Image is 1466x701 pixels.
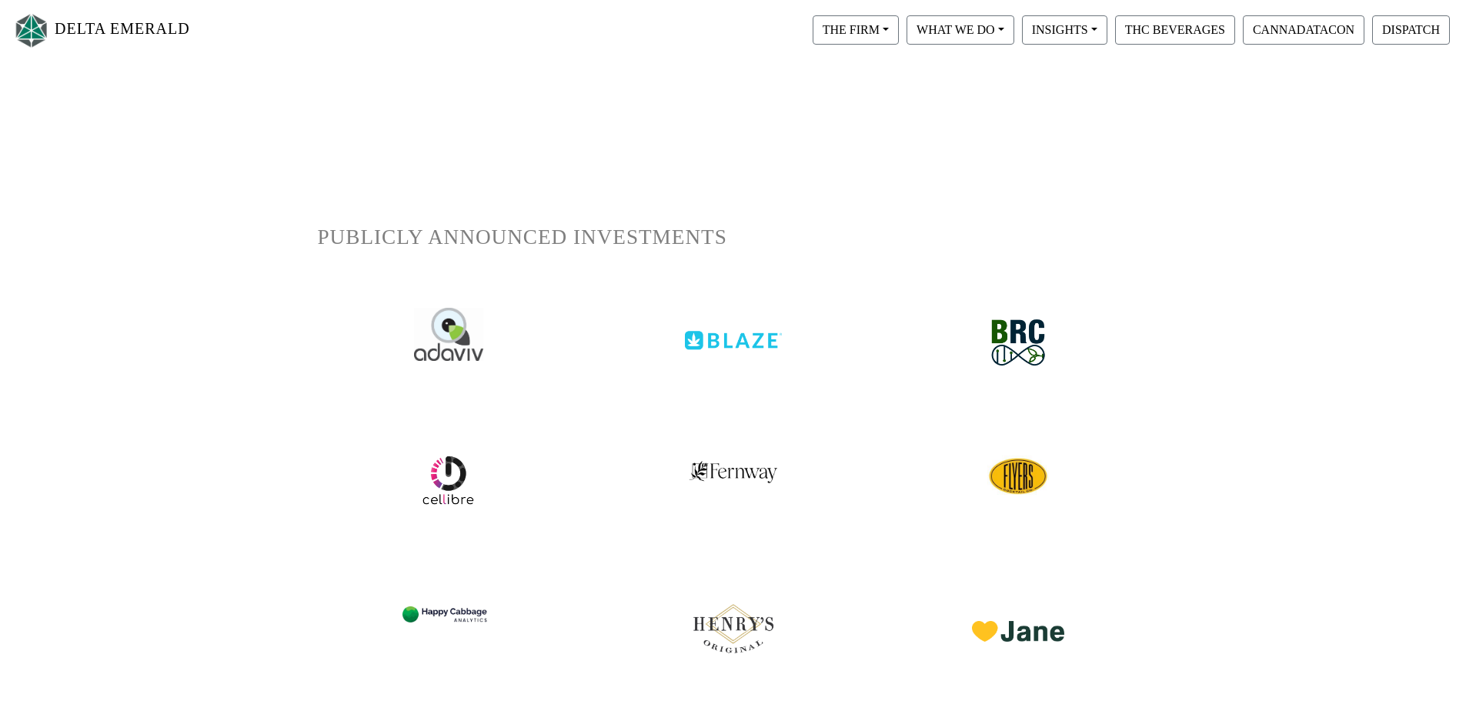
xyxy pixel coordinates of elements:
button: THC BEVERAGES [1115,15,1235,45]
button: THE FIRM [813,15,899,45]
a: CANNADATACON [1239,22,1368,35]
h1: PUBLICLY ANNOUNCED INVESTMENTS [318,225,1149,250]
a: DELTA EMERALD [12,6,190,55]
button: CANNADATACON [1243,15,1364,45]
img: Logo [12,10,51,51]
img: blaze [685,307,782,349]
img: jane [972,582,1064,642]
img: cellibre [987,446,1049,507]
button: INSIGHTS [1022,15,1107,45]
a: DISPATCH [1368,22,1454,35]
a: THC BEVERAGES [1111,22,1239,35]
img: cellibre [421,453,475,507]
button: DISPATCH [1372,15,1450,45]
img: hca [402,582,495,639]
img: brc [980,308,1057,378]
img: adaviv [414,308,483,361]
button: WHAT WE DO [907,15,1014,45]
img: fernway [689,446,778,484]
img: henrys [687,582,780,659]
